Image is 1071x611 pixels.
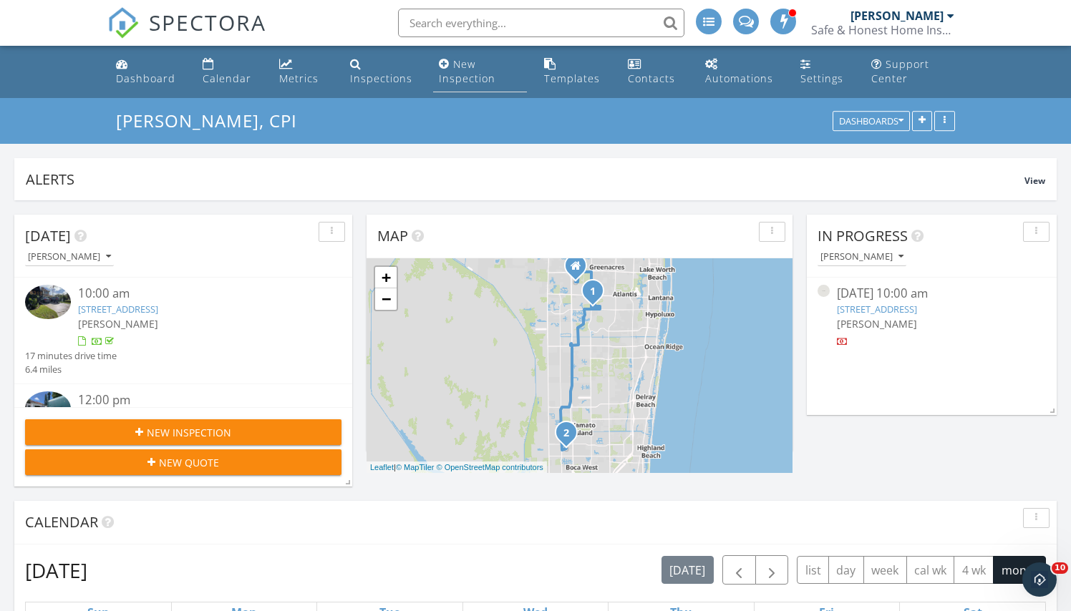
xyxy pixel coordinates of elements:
div: [DATE] 10:00 am [837,285,1027,303]
button: [DATE] [661,556,714,584]
span: SPECTORA [149,7,266,37]
a: 12:00 pm [STREET_ADDRESS] [PERSON_NAME] 32 minutes drive time 16.8 miles [25,391,341,483]
button: 4 wk [954,556,994,584]
a: [STREET_ADDRESS] [837,303,917,316]
button: cal wk [906,556,955,584]
div: New Inspection [439,57,495,85]
button: week [863,556,907,584]
div: 61 W Plumosa Ln. , Lake Worth FL 33467 [576,265,584,274]
a: Zoom in [375,267,397,288]
img: 9536468%2Freports%2F2a79039d-9512-4d6c-9ec0-9e17313dd06c%2Fcover_photos%2FG4wI3ltKJxpEWSSg19kK%2F... [25,285,71,319]
a: [STREET_ADDRESS] [78,303,158,316]
input: Search everything... [398,9,684,37]
div: Alerts [26,170,1024,189]
img: 9543558%2Freports%2F7548744e-b301-4f98-98c0-5dc8c361be76%2Fcover_photos%2FkKPsy5VByD90OAYJZ5Dx%2F... [25,391,71,426]
div: Safe & Honest Home Inspection Services [811,23,954,37]
a: Inspections [344,52,422,92]
span: New Inspection [147,425,231,440]
span: [PERSON_NAME] [78,317,158,331]
button: [PERSON_NAME] [25,248,114,267]
button: day [828,556,864,584]
a: Support Center [866,52,961,92]
span: Calendar [25,512,98,532]
img: The Best Home Inspection Software - Spectora [107,7,139,39]
div: [PERSON_NAME] [28,252,111,262]
div: 10:00 am [78,285,316,303]
button: Next month [755,555,789,585]
button: [PERSON_NAME] [818,248,906,267]
a: © MapTiler [396,463,435,471]
a: Automations (Advanced) [699,52,783,92]
a: Dashboard [110,52,185,92]
div: Metrics [279,72,319,85]
div: | [367,461,547,474]
div: [PERSON_NAME] [820,252,903,262]
span: In Progress [818,226,908,245]
div: Templates [544,72,600,85]
h2: [DATE] [25,556,87,585]
div: 8644 Vía Giula, Boca Raton, FL 33496 [566,432,575,441]
button: Previous month [722,555,756,585]
iframe: Intercom live chat [1022,562,1057,597]
div: 17 minutes drive time [25,349,117,363]
span: [DATE] [25,226,71,245]
a: [DATE] 10:00 am [STREET_ADDRESS] [PERSON_NAME] [818,285,1046,348]
div: 6.4 miles [25,363,117,376]
div: Dashboards [839,117,903,127]
div: 6319 Grand Cypress Cir, Greenacres, FL 33463 [593,290,601,299]
a: Calendar [197,52,262,92]
button: New Inspection [25,419,341,445]
div: 12:00 pm [78,391,316,409]
button: list [797,556,829,584]
div: Settings [800,72,843,85]
a: Contacts [622,52,688,92]
div: Support Center [871,57,929,85]
span: 10 [1052,562,1068,574]
a: Templates [538,52,611,92]
a: 10:00 am [STREET_ADDRESS] [PERSON_NAME] 17 minutes drive time 6.4 miles [25,285,341,376]
button: Dashboards [833,112,910,132]
div: Calendar [203,72,251,85]
span: Map [377,226,408,245]
a: Leaflet [370,463,394,471]
div: Dashboard [116,72,175,85]
a: SPECTORA [107,19,266,49]
div: Contacts [628,72,675,85]
a: Zoom out [375,288,397,310]
div: Automations [705,72,773,85]
span: View [1024,175,1045,187]
a: [PERSON_NAME], CPI [116,109,309,132]
button: month [993,556,1046,584]
a: Metrics [273,52,333,92]
span: [PERSON_NAME] [837,317,917,331]
button: New Quote [25,449,341,475]
img: streetview [818,285,830,297]
i: 2 [563,429,569,439]
a: © OpenStreetMap contributors [437,463,543,471]
a: Settings [795,52,855,92]
div: [PERSON_NAME] [850,9,944,23]
div: Inspections [350,72,412,85]
i: 1 [590,287,596,297]
span: New Quote [159,455,219,470]
a: New Inspection [433,52,527,92]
